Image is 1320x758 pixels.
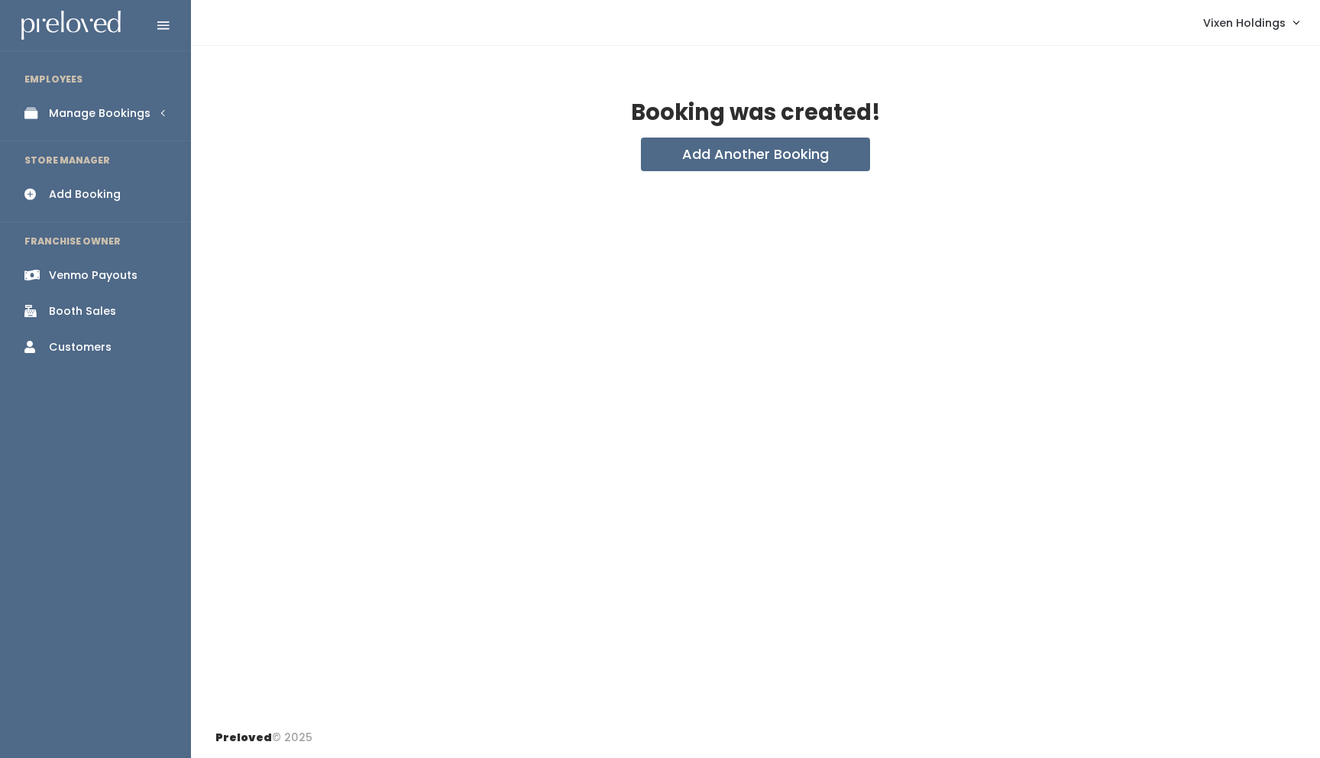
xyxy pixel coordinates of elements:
button: Add Another Booking [641,138,870,171]
h2: Booking was created! [631,101,881,125]
div: Add Booking [49,186,121,202]
div: Booth Sales [49,303,116,319]
div: Venmo Payouts [49,267,137,283]
div: Customers [49,339,112,355]
a: Vixen Holdings [1188,6,1314,39]
span: Preloved [215,730,272,745]
div: Manage Bookings [49,105,150,121]
img: preloved logo [21,11,121,40]
span: Vixen Holdings [1203,15,1286,31]
div: © 2025 [215,718,312,746]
